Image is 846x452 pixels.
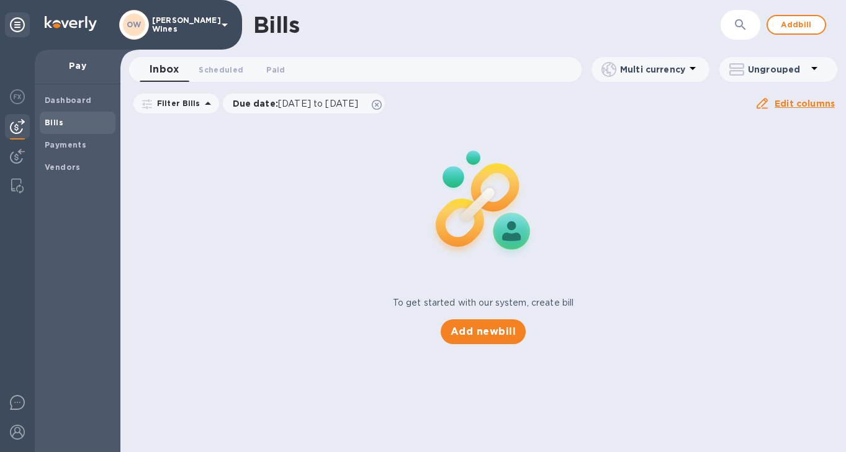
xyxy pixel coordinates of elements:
[45,60,110,72] p: Pay
[5,12,30,37] div: Unpin categories
[620,63,685,76] p: Multi currency
[223,94,385,113] div: Due date:[DATE] to [DATE]
[233,97,365,110] p: Due date :
[775,99,835,109] u: Edit columns
[451,324,516,339] span: Add new bill
[393,296,574,309] p: To get started with our system, create bill
[152,98,200,109] p: Filter Bills
[45,162,81,172] b: Vendors
[748,63,807,76] p: Ungrouped
[266,63,285,76] span: Paid
[10,89,25,104] img: Foreign exchange
[767,15,826,35] button: Addbill
[45,95,92,105] b: Dashboard
[150,61,179,78] span: Inbox
[278,99,358,109] span: [DATE] to [DATE]
[127,20,142,29] b: OW
[45,118,63,127] b: Bills
[152,16,214,33] p: [PERSON_NAME] Wines
[199,63,243,76] span: Scheduled
[253,12,299,38] h1: Bills
[45,16,97,31] img: Logo
[45,140,86,149] b: Payments
[441,319,526,344] button: Add newbill
[778,17,815,32] span: Add bill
